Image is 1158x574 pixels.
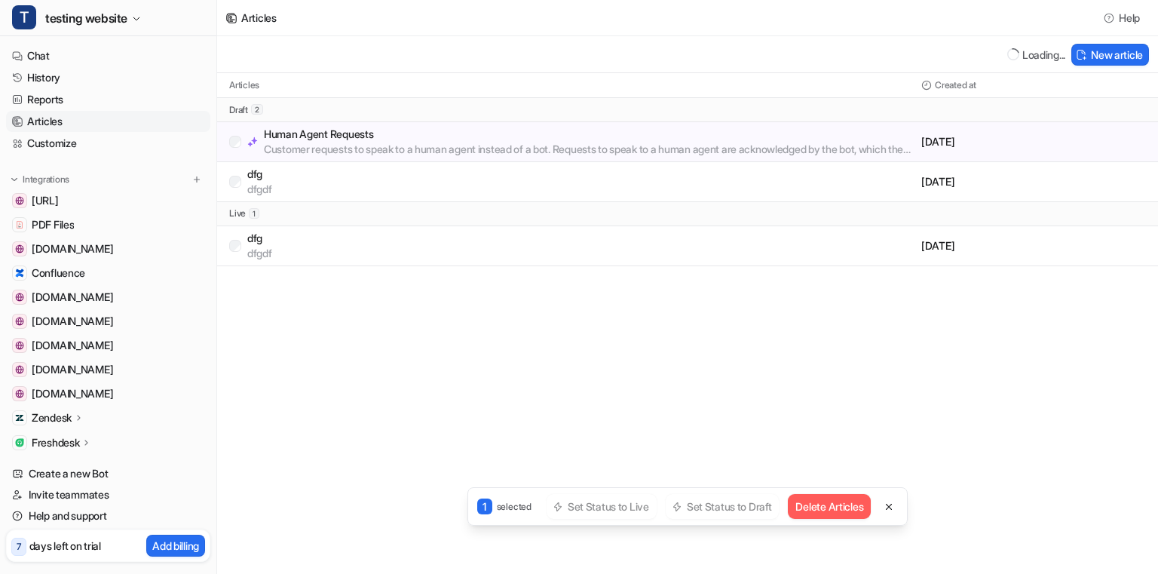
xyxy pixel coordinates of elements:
[32,266,85,281] span: Confluence
[1022,47,1065,63] div: Loading...
[666,494,780,519] button: Set Status to Draft
[921,134,1146,149] p: [DATE]
[6,287,210,308] a: support.bikesonline.com.au[DOMAIN_NAME]
[15,269,24,278] img: Confluence
[6,111,210,132] a: Articles
[23,173,69,186] p: Integrations
[15,293,24,302] img: support.bikesonline.com.au
[6,133,210,154] a: Customize
[247,182,272,197] p: dfgdf
[6,89,210,110] a: Reports
[6,311,210,332] a: example.com[DOMAIN_NAME]
[32,435,79,450] p: Freshdesk
[15,389,24,398] img: careers-nri3pl.com
[17,540,21,554] p: 7
[6,484,210,505] a: Invite teammates
[15,365,24,374] img: nri3pl.com
[6,238,210,259] a: support.coursiv.io[DOMAIN_NAME]
[32,241,113,256] span: [DOMAIN_NAME]
[247,246,272,261] p: dfgdf
[15,244,24,253] img: support.coursiv.io
[6,262,210,284] a: ConfluenceConfluence
[1071,44,1149,66] button: New article
[229,104,248,116] p: draft
[32,362,113,377] span: [DOMAIN_NAME]
[6,67,210,88] a: History
[15,438,24,447] img: Freshdesk
[6,214,210,235] a: PDF FilesPDF Files
[229,207,246,219] p: live
[247,231,272,246] p: dfg
[1099,7,1146,29] button: Help
[45,8,127,29] span: testing website
[547,494,657,519] button: Set Status to Live
[264,142,915,157] p: Customer requests to speak to a human agent instead of a bot. Requests to speak to a human agent ...
[29,538,101,554] p: days left on trial
[6,505,210,526] a: Help and support
[32,193,59,208] span: [URL]
[264,127,915,142] p: Human Agent Requests
[6,463,210,484] a: Create a new Bot
[12,5,36,29] span: T
[6,383,210,404] a: careers-nri3pl.com[DOMAIN_NAME]
[146,535,205,557] button: Add billing
[15,220,24,229] img: PDF Files
[15,341,24,350] img: www.cardekho.com
[32,314,113,329] span: [DOMAIN_NAME]
[229,79,259,91] p: Articles
[247,167,272,182] p: dfg
[788,494,871,519] button: Delete Articles
[9,174,20,185] img: expand menu
[497,500,532,514] p: selected
[6,45,210,66] a: Chat
[32,410,72,425] p: Zendesk
[241,10,277,26] div: Articles
[6,190,210,211] a: www.eesel.ai[URL]
[935,79,976,91] p: Created at
[6,359,210,380] a: nri3pl.com[DOMAIN_NAME]
[249,208,259,219] span: 1
[32,217,74,232] span: PDF Files
[32,386,113,401] span: [DOMAIN_NAME]
[152,538,199,554] p: Add billing
[251,104,263,115] span: 2
[15,196,24,205] img: www.eesel.ai
[6,172,74,187] button: Integrations
[921,238,1146,253] p: [DATE]
[32,290,113,305] span: [DOMAIN_NAME]
[15,413,24,422] img: Zendesk
[15,317,24,326] img: example.com
[6,335,210,356] a: www.cardekho.com[DOMAIN_NAME]
[921,174,1146,189] p: [DATE]
[32,338,113,353] span: [DOMAIN_NAME]
[477,499,492,514] p: 1
[191,174,202,185] img: menu_add.svg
